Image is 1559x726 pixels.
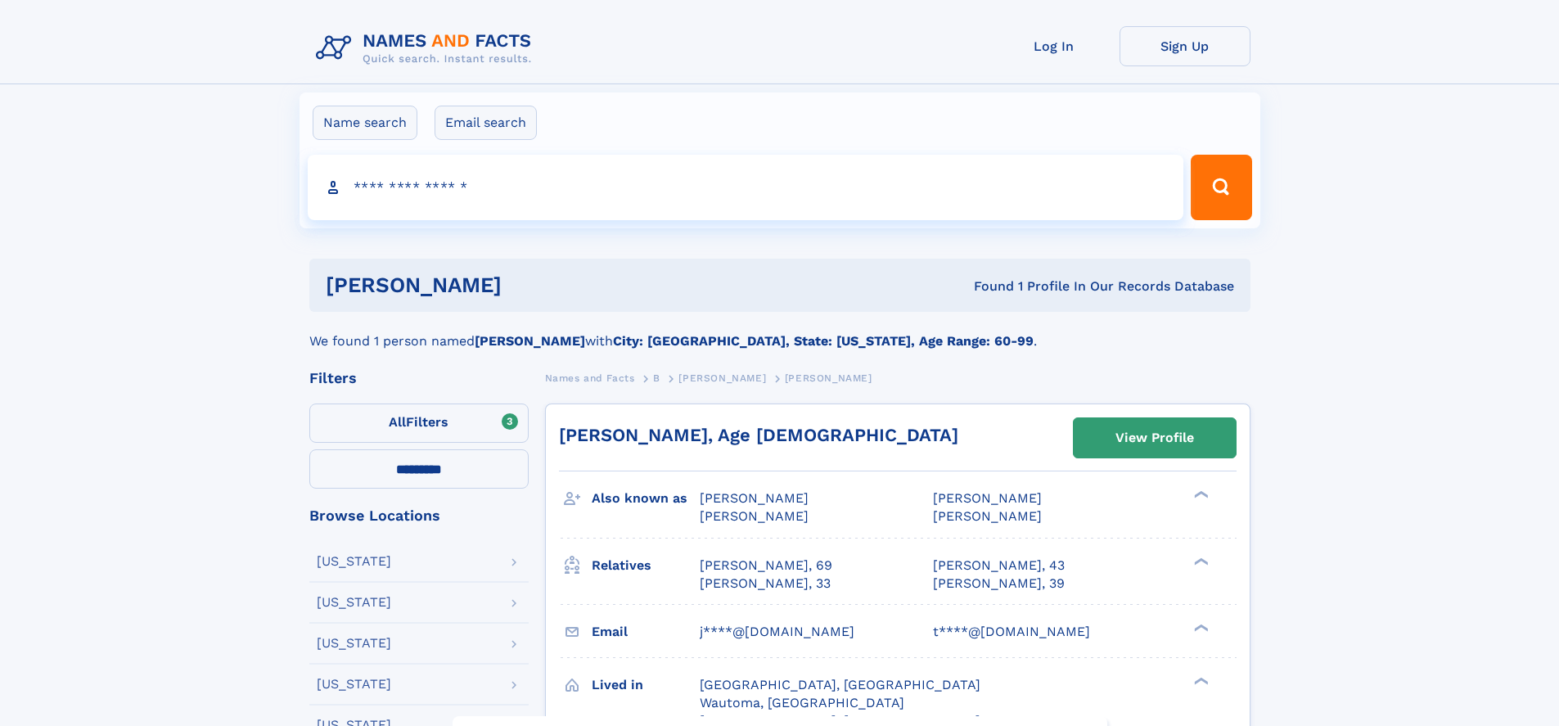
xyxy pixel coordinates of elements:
[309,26,545,70] img: Logo Names and Facts
[475,333,585,349] b: [PERSON_NAME]
[1190,489,1210,500] div: ❯
[309,371,529,386] div: Filters
[317,678,391,691] div: [US_STATE]
[700,557,832,575] a: [PERSON_NAME], 69
[317,555,391,568] div: [US_STATE]
[653,372,660,384] span: B
[700,677,980,692] span: [GEOGRAPHIC_DATA], [GEOGRAPHIC_DATA]
[592,552,700,579] h3: Relatives
[317,596,391,609] div: [US_STATE]
[700,508,809,524] span: [PERSON_NAME]
[592,671,700,699] h3: Lived in
[700,575,831,593] a: [PERSON_NAME], 33
[989,26,1120,66] a: Log In
[1190,622,1210,633] div: ❯
[545,368,635,388] a: Names and Facts
[309,404,529,443] label: Filters
[700,490,809,506] span: [PERSON_NAME]
[933,557,1065,575] a: [PERSON_NAME], 43
[933,508,1042,524] span: [PERSON_NAME]
[653,368,660,388] a: B
[678,368,766,388] a: [PERSON_NAME]
[933,575,1065,593] a: [PERSON_NAME], 39
[309,508,529,523] div: Browse Locations
[592,485,700,512] h3: Also known as
[317,637,391,650] div: [US_STATE]
[1074,418,1236,458] a: View Profile
[737,277,1234,295] div: Found 1 Profile In Our Records Database
[435,106,537,140] label: Email search
[389,414,406,430] span: All
[933,490,1042,506] span: [PERSON_NAME]
[678,372,766,384] span: [PERSON_NAME]
[1115,419,1194,457] div: View Profile
[1190,675,1210,686] div: ❯
[326,275,738,295] h1: [PERSON_NAME]
[559,425,958,445] a: [PERSON_NAME], Age [DEMOGRAPHIC_DATA]
[613,333,1034,349] b: City: [GEOGRAPHIC_DATA], State: [US_STATE], Age Range: 60-99
[309,312,1250,351] div: We found 1 person named with .
[700,695,904,710] span: Wautoma, [GEOGRAPHIC_DATA]
[1190,556,1210,566] div: ❯
[592,618,700,646] h3: Email
[308,155,1184,220] input: search input
[785,372,872,384] span: [PERSON_NAME]
[313,106,417,140] label: Name search
[1120,26,1250,66] a: Sign Up
[1191,155,1251,220] button: Search Button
